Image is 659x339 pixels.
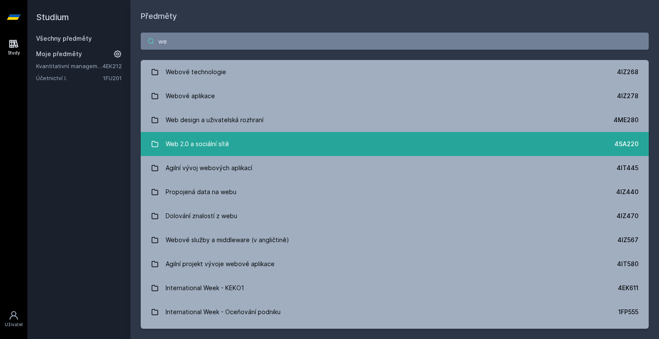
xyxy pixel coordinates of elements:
a: Web design a uživatelská rozhraní 4ME280 [141,108,649,132]
h1: Předměty [141,10,649,22]
div: 4IZ278 [617,92,638,100]
div: Agilní projekt vývoje webové aplikace [166,255,275,273]
div: Webové aplikace [166,87,215,105]
a: International Week - KEKO1 4EK611 [141,276,649,300]
div: Webové služby a middleware (v angličtině) [166,231,289,249]
div: 4IT580 [617,260,638,268]
div: 4ME280 [614,116,638,124]
a: Všechny předměty [36,35,92,42]
a: Uživatel [2,306,26,332]
a: International Week - Oceňování podniku 1FP555 [141,300,649,324]
a: Dolování znalostí z webu 4IZ470 [141,204,649,228]
a: Účetnictví I. [36,74,103,82]
div: Uživatel [5,321,23,328]
div: Web design a uživatelská rozhraní [166,111,263,129]
input: Název nebo ident předmětu… [141,33,649,50]
div: 4IZ470 [617,212,638,220]
a: Webové služby a middleware (v angličtině) 4IZ567 [141,228,649,252]
div: International Week - Oceňování podniku [166,303,281,321]
div: Agilní vývoj webových aplikací [166,159,252,177]
div: 4SA220 [614,140,638,148]
div: 4IZ567 [617,236,638,244]
div: 4IZ268 [617,68,638,76]
a: Agilní projekt vývoje webové aplikace 4IT580 [141,252,649,276]
a: 1FU201 [103,75,122,81]
span: Moje předměty [36,50,82,58]
a: Study [2,34,26,60]
div: International Week - KEKO1 [166,279,244,297]
div: Propojená data na webu [166,183,236,201]
div: Web 2.0 a sociální sítě [166,135,229,153]
a: Webové technologie 4IZ268 [141,60,649,84]
a: Kvantitativní management [36,62,103,70]
div: 4IT445 [617,164,638,172]
div: 1FP555 [618,308,638,316]
a: Propojená data na webu 4IZ440 [141,180,649,204]
div: 4IZ440 [616,188,638,196]
div: 4EK611 [618,284,638,292]
a: 4EK212 [103,63,122,69]
a: Webové aplikace 4IZ278 [141,84,649,108]
a: Web 2.0 a sociální sítě 4SA220 [141,132,649,156]
a: Agilní vývoj webových aplikací 4IT445 [141,156,649,180]
div: Dolování znalostí z webu [166,207,237,225]
div: Webové technologie [166,63,226,81]
div: Study [8,50,20,56]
